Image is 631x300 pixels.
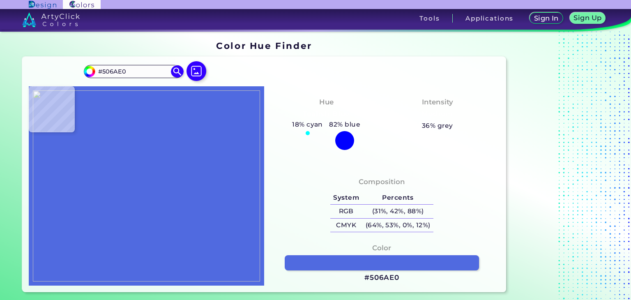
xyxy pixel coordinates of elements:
h4: Intensity [422,96,453,108]
h3: #506AE0 [364,273,399,283]
a: Sign Up [570,12,606,24]
h5: (64%, 53%, 0%, 12%) [362,219,433,232]
img: logo_artyclick_colors_white.svg [22,12,80,27]
img: icon search [171,65,183,78]
h3: Tealish Blue [299,109,353,119]
iframe: Advertisement [509,37,612,295]
h5: 18% cyan [289,119,326,130]
h3: Tools [419,15,440,21]
h5: Percents [362,191,433,205]
h5: Sign In [534,15,559,21]
h4: Hue [319,96,334,108]
h5: Sign Up [573,14,601,21]
h1: Color Hue Finder [216,39,312,52]
h5: (31%, 42%, 88%) [362,205,433,218]
img: ArtyClick Design logo [29,1,56,9]
a: Sign In [530,12,563,24]
h5: System [330,191,362,205]
img: icon picture [187,61,206,81]
h5: 82% blue [326,119,364,130]
h5: RGB [330,205,362,218]
h3: Medium [418,109,457,119]
img: 3ae2674a-4ed3-4014-ab23-efaa28e6bcfa [33,90,260,282]
h5: CMYK [330,219,362,232]
h3: Applications [465,15,514,21]
h4: Color [372,242,391,254]
h5: 36% grey [422,120,453,131]
input: type color.. [95,66,172,77]
h4: Composition [359,176,405,188]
